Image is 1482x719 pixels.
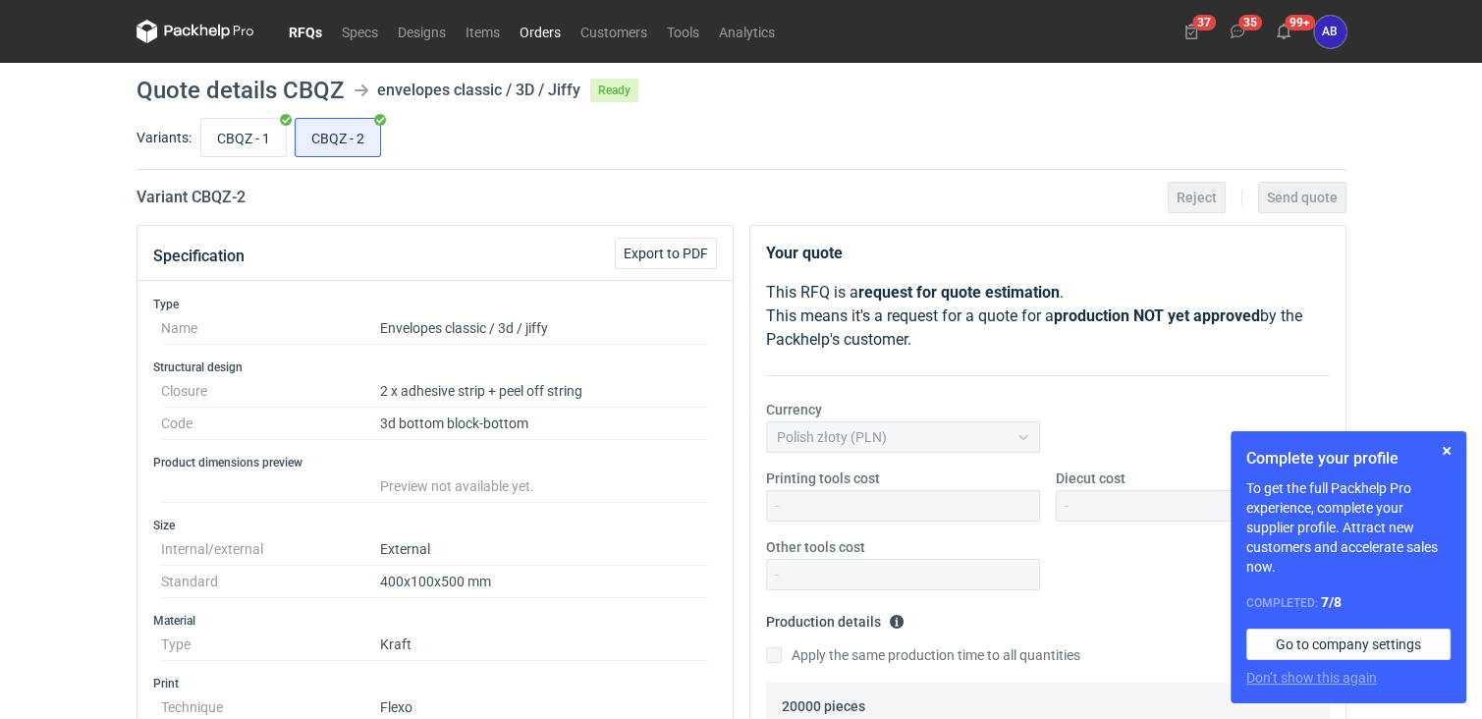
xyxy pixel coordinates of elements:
div: Completed: [1246,592,1451,613]
div: envelopes classic / 3D / Jiffy [377,79,580,102]
span: Ready [590,79,638,102]
h3: Material [153,613,717,629]
h3: Size [153,518,717,533]
a: Customers [571,20,657,43]
a: Designs [388,20,456,43]
button: 35 [1222,16,1253,47]
h3: Product dimensions preview [153,455,717,470]
button: Send quote [1258,182,1346,213]
h2: Variant CBQZ - 2 [137,186,246,209]
a: Analytics [709,20,785,43]
button: Reject [1168,182,1226,213]
span: Export to PDF [624,247,708,260]
dt: Type [161,629,380,661]
label: Diecut cost [1056,469,1125,488]
button: Specification [153,233,245,280]
button: Skip for now [1435,439,1458,463]
dd: 2 x adhesive strip + peel off string [380,375,709,408]
dd: External [380,533,709,566]
a: Tools [657,20,709,43]
svg: Packhelp Pro [137,20,254,43]
strong: 7 / 8 [1321,594,1342,610]
strong: Your quote [766,244,843,262]
a: Specs [332,20,388,43]
dd: 3d bottom block-bottom [380,408,709,440]
label: Currency [766,400,822,419]
label: Other tools cost [766,537,865,557]
button: 37 [1176,16,1207,47]
label: CBQZ - 2 [295,118,381,157]
label: Printing tools cost [766,469,880,488]
dt: Code [161,408,380,440]
legend: Production details [766,606,905,630]
a: RFQs [279,20,332,43]
dd: Kraft [380,629,709,661]
h3: Structural design [153,359,717,375]
button: Export to PDF [615,238,717,269]
label: Variants: [137,128,192,147]
dd: Envelopes classic / 3d / jiffy [380,312,709,345]
div: Agnieszka Biniarz [1314,16,1346,48]
a: Orders [510,20,571,43]
button: 99+ [1268,16,1299,47]
strong: request for quote estimation [858,283,1060,302]
h1: Complete your profile [1246,447,1451,470]
a: Go to company settings [1246,629,1451,660]
p: This RFQ is a . This means it's a request for a quote for a by the Packhelp's customer. [766,281,1330,352]
dd: 400x100x500 mm [380,566,709,598]
dt: Internal/external [161,533,380,566]
span: Reject [1177,191,1217,204]
dt: Name [161,312,380,345]
h3: Type [153,297,717,312]
button: AB [1314,16,1346,48]
h3: Print [153,676,717,691]
dt: Closure [161,375,380,408]
a: Items [456,20,510,43]
span: Preview not available yet. [380,478,534,494]
button: Don’t show this again [1246,668,1377,688]
strong: production NOT yet approved [1054,306,1260,325]
legend: 20000 pieces [782,691,865,714]
label: Apply the same production time to all quantities [766,645,1080,665]
label: CBQZ - 1 [200,118,287,157]
span: Send quote [1267,191,1338,204]
dt: Standard [161,566,380,598]
p: To get the full Packhelp Pro experience, complete your supplier profile. Attract new customers an... [1246,478,1451,577]
h1: Quote details CBQZ [137,79,344,102]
